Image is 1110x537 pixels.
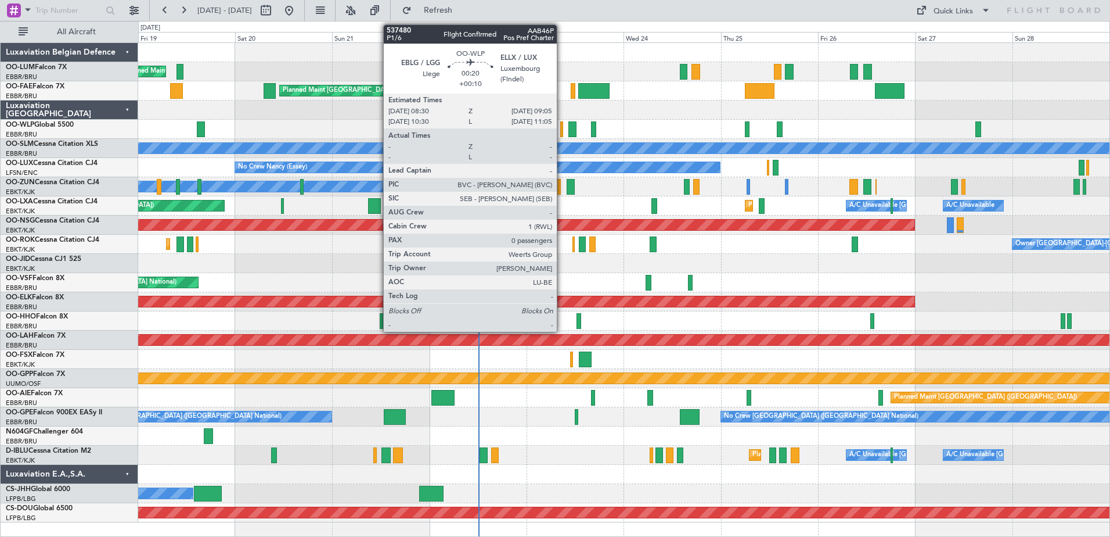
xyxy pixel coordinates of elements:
[624,32,720,42] div: Wed 24
[6,409,102,416] a: OO-GPEFalcon 900EX EASy II
[6,428,33,435] span: N604GF
[6,332,34,339] span: OO-LAH
[6,226,35,235] a: EBKT/KJK
[6,73,37,81] a: EBBR/BRU
[170,235,305,253] div: Planned Maint Kortrijk-[GEOGRAPHIC_DATA]
[6,141,98,148] a: OO-SLMCessna Citation XLS
[6,360,35,369] a: EBKT/KJK
[6,448,91,454] a: D-IBLUCessna Citation M2
[238,159,307,176] div: No Crew Nancy (Essey)
[6,179,99,186] a: OO-ZUNCessna Citation CJ4
[6,149,37,158] a: EBBR/BRU
[6,179,35,186] span: OO-ZUN
[6,121,34,128] span: OO-WLP
[6,352,33,359] span: OO-FSX
[6,256,81,263] a: OO-JIDCessna CJ1 525
[934,6,973,17] div: Quick Links
[6,121,74,128] a: OO-WLPGlobal 5500
[6,256,30,263] span: OO-JID
[6,217,35,224] span: OO-NSG
[6,188,35,196] a: EBKT/KJK
[332,32,429,42] div: Sun 21
[6,428,83,435] a: N604GFChallenger 604
[6,169,38,177] a: LFSN/ENC
[6,198,98,205] a: OO-LXACessna Citation CJ4
[6,237,99,244] a: OO-ROKCessna Citation CJ4
[6,505,73,512] a: CS-DOUGlobal 6500
[138,32,235,42] div: Fri 19
[6,264,35,273] a: EBKT/KJK
[724,408,918,425] div: No Crew [GEOGRAPHIC_DATA] ([GEOGRAPHIC_DATA] National)
[6,371,65,378] a: OO-GPPFalcon 7X
[6,284,37,292] a: EBBR/BRU
[6,371,33,378] span: OO-GPP
[6,83,33,90] span: OO-FAE
[140,23,160,33] div: [DATE]
[6,448,28,454] span: D-IBLU
[6,160,98,167] a: OO-LUXCessna Citation CJ4
[197,5,252,16] span: [DATE] - [DATE]
[87,408,282,425] div: No Crew [GEOGRAPHIC_DATA] ([GEOGRAPHIC_DATA] National)
[6,83,64,90] a: OO-FAEFalcon 7X
[6,275,64,282] a: OO-VSFFalcon 8X
[6,294,32,301] span: OO-ELK
[6,207,35,216] a: EBKT/KJK
[6,390,31,397] span: OO-AIE
[13,23,126,41] button: All Aircraft
[6,418,37,427] a: EBBR/BRU
[1012,32,1109,42] div: Sun 28
[6,64,67,71] a: OO-LUMFalcon 7X
[414,6,463,15] span: Refresh
[916,32,1012,42] div: Sat 27
[849,197,1065,214] div: A/C Unavailable [GEOGRAPHIC_DATA] ([GEOGRAPHIC_DATA] National)
[6,92,37,101] a: EBBR/BRU
[6,332,66,339] a: OO-LAHFalcon 7X
[6,437,37,446] a: EBBR/BRU
[6,486,70,493] a: CS-JHHGlobal 6000
[6,313,36,320] span: OO-HHO
[6,399,37,407] a: EBBR/BRU
[910,1,996,20] button: Quick Links
[6,217,99,224] a: OO-NSGCessna Citation CJ4
[6,160,33,167] span: OO-LUX
[6,352,64,359] a: OO-FSXFalcon 7X
[6,275,33,282] span: OO-VSF
[461,178,596,195] div: Planned Maint Kortrijk-[GEOGRAPHIC_DATA]
[6,505,33,512] span: CS-DOU
[6,495,36,503] a: LFPB/LBG
[6,322,37,331] a: EBBR/BRU
[6,409,33,416] span: OO-GPE
[6,456,35,465] a: EBKT/KJK
[6,245,35,254] a: EBKT/KJK
[748,197,884,214] div: Planned Maint Kortrijk-[GEOGRAPHIC_DATA]
[6,294,64,301] a: OO-ELKFalcon 8X
[30,28,122,36] span: All Aircraft
[6,130,37,139] a: EBBR/BRU
[6,486,31,493] span: CS-JHH
[6,64,35,71] span: OO-LUM
[6,141,34,148] span: OO-SLM
[752,446,882,464] div: Planned Maint Nice ([GEOGRAPHIC_DATA])
[6,313,68,320] a: OO-HHOFalcon 8X
[283,82,493,99] div: Planned Maint [GEOGRAPHIC_DATA] ([GEOGRAPHIC_DATA] National)
[6,303,37,312] a: EBBR/BRU
[397,1,466,20] button: Refresh
[35,2,102,19] input: Trip Number
[818,32,915,42] div: Fri 26
[235,32,332,42] div: Sat 20
[527,32,624,42] div: Tue 23
[6,514,36,522] a: LFPB/LBG
[6,198,33,205] span: OO-LXA
[849,446,1065,464] div: A/C Unavailable [GEOGRAPHIC_DATA] ([GEOGRAPHIC_DATA] National)
[894,389,1077,406] div: Planned Maint [GEOGRAPHIC_DATA] ([GEOGRAPHIC_DATA])
[721,32,818,42] div: Thu 25
[6,341,37,350] a: EBBR/BRU
[430,32,527,42] div: Mon 22
[6,380,41,388] a: UUMO/OSF
[6,237,35,244] span: OO-ROK
[6,390,63,397] a: OO-AIEFalcon 7X
[946,197,994,214] div: A/C Unavailable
